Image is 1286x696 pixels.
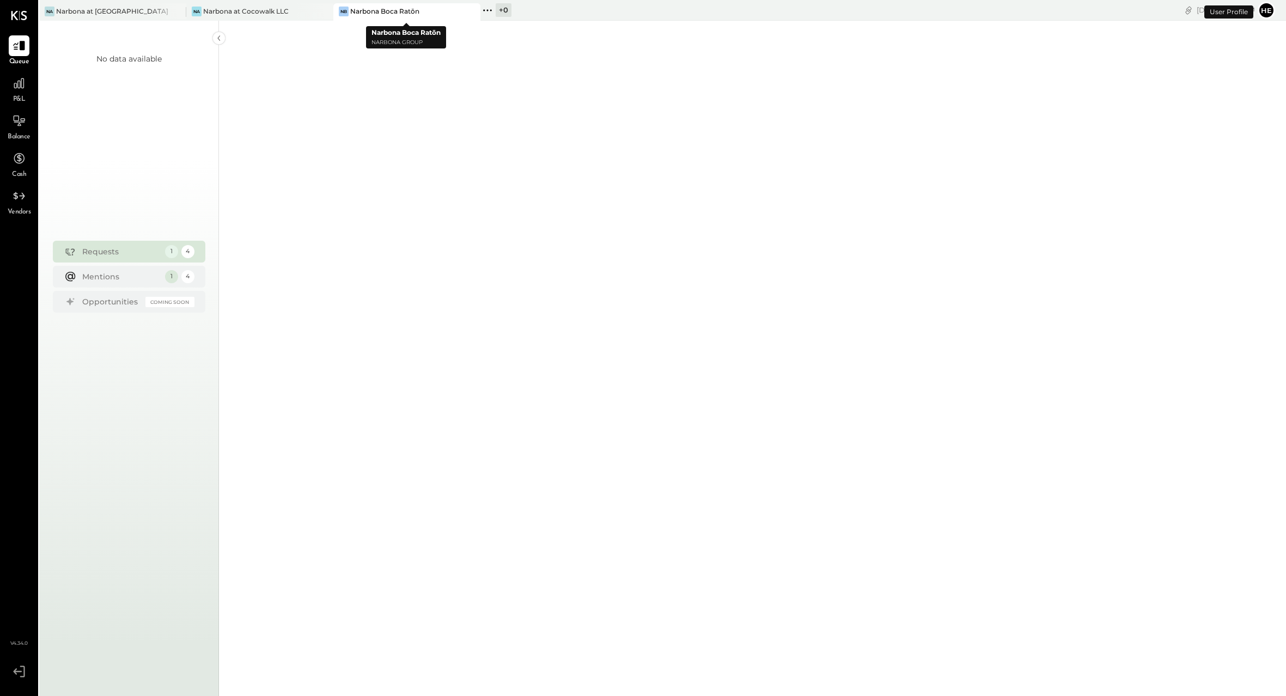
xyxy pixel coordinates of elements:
div: Narbona Boca Ratōn [350,7,419,16]
div: Na [192,7,202,16]
div: Na [45,7,54,16]
div: copy link [1183,4,1194,16]
a: Vendors [1,186,38,217]
a: P&L [1,73,38,105]
span: P&L [13,95,26,105]
div: 4 [181,270,194,283]
div: Opportunities [82,296,140,307]
div: 1 [165,270,178,283]
a: Balance [1,111,38,142]
a: Cash [1,148,38,180]
p: Narbona Group [371,38,441,47]
div: No data available [96,53,162,64]
span: Vendors [8,207,31,217]
button: He [1258,2,1275,19]
span: Queue [9,57,29,67]
div: 4 [181,245,194,258]
div: User Profile [1204,5,1253,19]
b: Narbona Boca Ratōn [371,28,441,36]
div: NB [339,7,349,16]
div: Mentions [82,271,160,282]
div: Narbona at [GEOGRAPHIC_DATA] LLC [56,7,170,16]
div: [DATE] [1197,5,1255,15]
div: Narbona at Cocowalk LLC [203,7,289,16]
div: Coming Soon [145,297,194,307]
div: Requests [82,246,160,257]
span: Balance [8,132,31,142]
div: 1 [165,245,178,258]
div: + 0 [496,3,511,17]
a: Queue [1,35,38,67]
span: Cash [12,170,26,180]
